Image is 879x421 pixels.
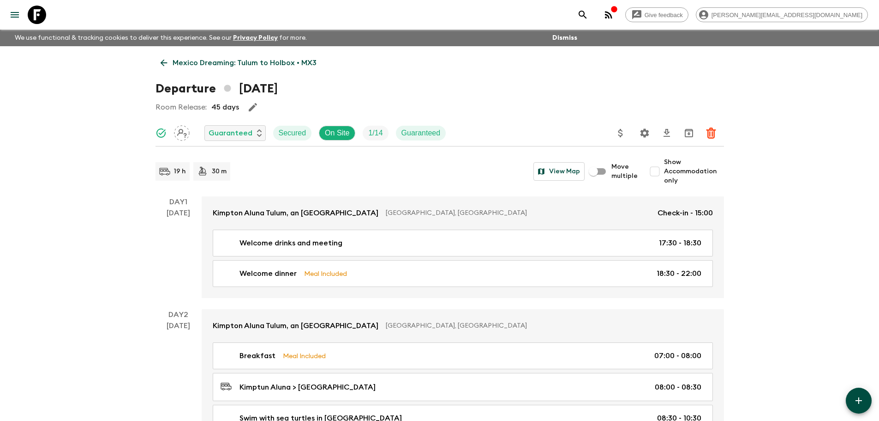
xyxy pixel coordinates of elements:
a: Kimpton Aluna Tulum, an [GEOGRAPHIC_DATA][GEOGRAPHIC_DATA], [GEOGRAPHIC_DATA] [202,309,724,342]
svg: Synced Successfully [155,128,167,139]
p: 45 days [211,102,239,113]
a: Kimptun Aluna > [GEOGRAPHIC_DATA]08:00 - 08:30 [213,373,713,401]
span: Assign pack leader [174,128,190,135]
a: Welcome dinnerMeal Included18:30 - 22:00 [213,260,713,287]
button: Dismiss [550,31,580,44]
div: Secured [273,126,312,140]
button: Settings [635,124,654,142]
a: Mexico Dreaming: Tulum to Holbox • MX3 [155,54,322,72]
button: Update Price, Early Bird Discount and Costs [611,124,630,142]
p: Guaranteed [401,128,441,139]
p: Welcome drinks and meeting [239,238,342,249]
span: [PERSON_NAME][EMAIL_ADDRESS][DOMAIN_NAME] [706,12,867,18]
p: We use functional & tracking cookies to deliver this experience. See our for more. [11,30,311,46]
a: Welcome drinks and meeting17:30 - 18:30 [213,230,713,256]
h1: Departure [DATE] [155,79,278,98]
p: Breakfast [239,350,275,361]
p: 17:30 - 18:30 [659,238,701,249]
div: [PERSON_NAME][EMAIL_ADDRESS][DOMAIN_NAME] [696,7,868,22]
span: Give feedback [640,12,688,18]
p: Mexico Dreaming: Tulum to Holbox • MX3 [173,57,317,68]
span: Show Accommodation only [664,158,724,185]
div: [DATE] [167,207,190,298]
p: Kimpton Aluna Tulum, an [GEOGRAPHIC_DATA] [213,207,378,219]
div: On Site [319,126,355,140]
button: Delete [702,124,720,142]
button: View Map [533,162,585,181]
a: Kimpton Aluna Tulum, an [GEOGRAPHIC_DATA][GEOGRAPHIC_DATA], [GEOGRAPHIC_DATA]Check-in - 15:00 [202,196,724,230]
p: 07:00 - 08:00 [654,350,701,361]
p: Secured [279,128,306,139]
a: Give feedback [625,7,688,22]
div: Trip Fill [363,126,388,140]
span: Move multiple [611,162,638,181]
button: Download CSV [658,124,676,142]
a: BreakfastMeal Included07:00 - 08:00 [213,342,713,369]
a: Privacy Policy [233,35,278,41]
p: Check-in - 15:00 [658,207,713,219]
button: Archive (Completed, Cancelled or Unsynced Departures only) [680,124,698,142]
p: On Site [325,128,349,139]
p: Room Release: [155,102,207,113]
p: 30 m [212,167,227,176]
p: Guaranteed [209,128,252,139]
p: Day 1 [155,196,202,207]
p: Kimptun Aluna > [GEOGRAPHIC_DATA] [239,382,376,393]
p: 08:00 - 08:30 [655,382,701,393]
button: menu [6,6,24,24]
button: search adventures [574,6,592,24]
p: [GEOGRAPHIC_DATA], [GEOGRAPHIC_DATA] [386,208,650,218]
p: 19 h [174,167,186,176]
p: Meal Included [283,351,326,361]
p: 1 / 14 [368,128,383,139]
p: Day 2 [155,309,202,320]
p: 18:30 - 22:00 [657,268,701,279]
p: Kimpton Aluna Tulum, an [GEOGRAPHIC_DATA] [213,320,378,331]
p: [GEOGRAPHIC_DATA], [GEOGRAPHIC_DATA] [386,321,706,330]
p: Meal Included [304,268,347,279]
p: Welcome dinner [239,268,297,279]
